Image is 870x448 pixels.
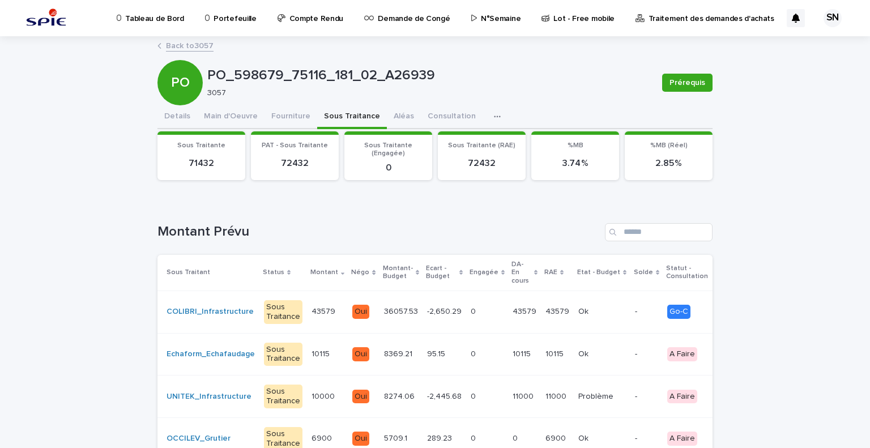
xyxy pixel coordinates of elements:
p: Solde [634,266,653,279]
p: 0 [513,432,520,443]
p: Ok [578,432,591,443]
p: 8369.21 [384,347,415,359]
p: 43579 [513,305,539,317]
p: Etat - Budget [577,266,620,279]
span: %MB [568,142,583,149]
p: 95.15 [427,347,447,359]
p: 36057.53 [384,305,420,317]
p: 72432 [445,158,519,169]
p: 0 [471,390,478,402]
p: Problème [578,390,616,402]
button: Consultation [421,105,483,129]
a: OCCILEV_Grutier [167,434,231,443]
p: Montant-Budget [383,262,413,283]
p: - [635,307,658,317]
div: A Faire [667,432,697,446]
button: Main d'Oeuvre [197,105,265,129]
p: - [635,434,658,443]
p: PO_598679_75116_181_02_A26939 [207,67,653,84]
p: 43579 [545,305,572,317]
p: 10115 [312,347,332,359]
a: UNITEK_Infrastructure [167,392,251,402]
button: Fourniture [265,105,317,129]
p: Négo [351,266,369,279]
p: 11000 [513,390,536,402]
tr: UNITEK_Infrastructure Sous Traitance1000010000 Oui8274.068274.06 -2,445.68-2,445.68 00 1100011000... [157,376,824,418]
button: Aléas [387,105,421,129]
tr: COLIBRI_Infrastructure Sous Traitance4357943579 Oui36057.5336057.53 -2,650.29-2,650.29 00 4357943... [157,291,824,333]
p: 6900 [312,432,334,443]
button: Prérequis [662,74,713,92]
tr: Echaform_Echafaudage Sous Traitance1011510115 Oui8369.218369.21 95.1595.15 00 1011510115 10115101... [157,333,824,376]
div: Oui [352,390,369,404]
p: 5709.1 [384,432,410,443]
div: Oui [352,305,369,319]
p: 11000 [545,390,569,402]
p: 10115 [545,347,566,359]
div: Sous Traitance [264,343,302,366]
button: Sous Traitance [317,105,387,129]
p: Statut - Consultation [666,262,713,283]
p: Ok [578,305,591,317]
p: 43579 [312,305,338,317]
p: Sous Traitant [167,266,210,279]
span: Sous Traitante (Engagée) [364,142,412,157]
div: PO [157,29,203,91]
div: Oui [352,347,369,361]
p: - [635,392,658,402]
div: A Faire [667,390,697,404]
span: Sous Traitante [177,142,225,149]
p: Engagée [470,266,498,279]
p: 71432 [164,158,238,169]
a: Echaform_Echafaudage [167,349,255,359]
p: 2.85 % [632,158,706,169]
p: 6900 [545,432,568,443]
span: %MB (Réel) [650,142,688,149]
div: SN [824,9,842,27]
input: Search [605,223,713,241]
p: 0 [471,305,478,317]
p: Ecart - Budget [426,262,457,283]
a: Back to3057 [166,39,214,52]
div: Oui [352,432,369,446]
button: Details [157,105,197,129]
p: RAE [544,266,557,279]
p: 3.74 % [538,158,612,169]
h1: Montant Prévu [157,224,600,240]
p: 8274.06 [384,390,417,402]
p: 0 [471,432,478,443]
p: DA-En cours [511,258,531,287]
div: A Faire [667,347,697,361]
p: 0 [351,163,425,173]
span: PAT - Sous Traitante [262,142,328,149]
div: Sous Traitance [264,300,302,324]
span: Prérequis [669,77,705,88]
p: 10000 [312,390,337,402]
div: Sous Traitance [264,385,302,408]
p: Montant [310,266,338,279]
p: 3057 [207,88,649,98]
a: COLIBRI_Infrastructure [167,307,254,317]
p: -2,650.29 [427,305,464,317]
span: Sous Traitante (RAE) [448,142,515,149]
p: 72432 [258,158,332,169]
p: -2,445.68 [427,390,464,402]
img: svstPd6MQfCT1uX1QGkG [23,7,70,29]
p: Status [263,266,284,279]
div: Go-C [667,305,690,319]
p: Ok [578,347,591,359]
p: - [635,349,658,359]
p: 289.23 [427,432,454,443]
p: 10115 [513,347,533,359]
p: 0 [471,347,478,359]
